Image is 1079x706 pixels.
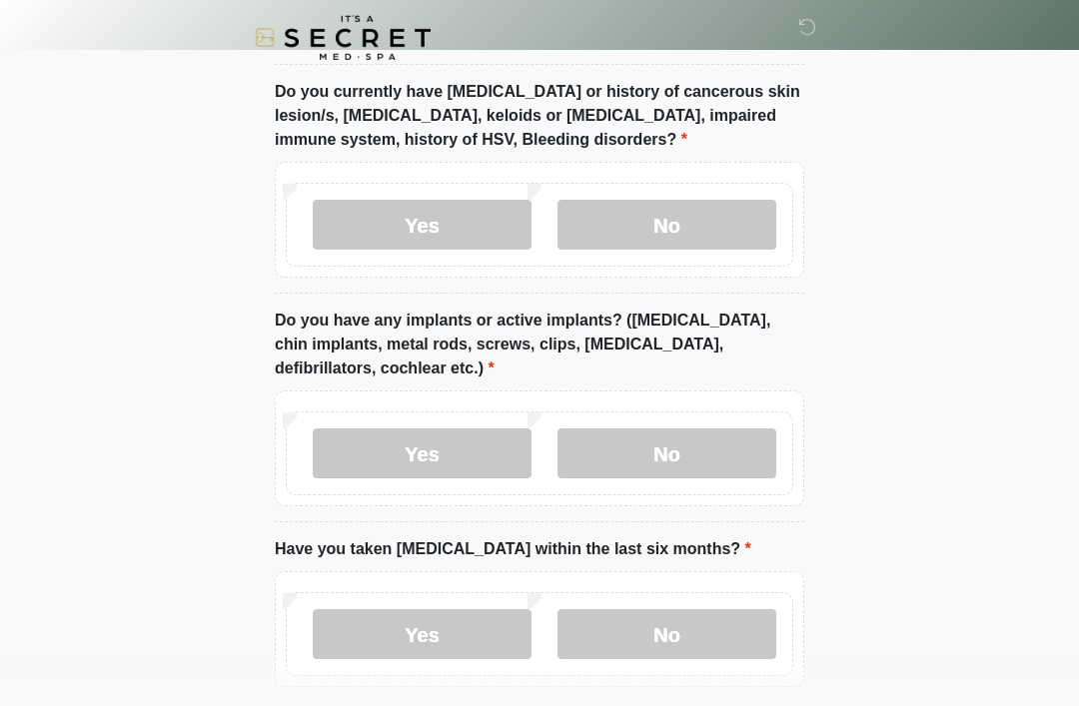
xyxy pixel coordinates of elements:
[275,80,804,152] label: Do you currently have [MEDICAL_DATA] or history of cancerous skin lesion/s, [MEDICAL_DATA], keloi...
[255,15,431,60] img: It's A Secret Med Spa Logo
[313,609,532,659] label: Yes
[313,428,532,478] label: Yes
[275,309,804,380] label: Do you have any implants or active implants? ([MEDICAL_DATA], chin implants, metal rods, screws, ...
[313,200,532,250] label: Yes
[557,428,776,478] label: No
[557,609,776,659] label: No
[557,200,776,250] label: No
[275,537,751,561] label: Have you taken [MEDICAL_DATA] within the last six months?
